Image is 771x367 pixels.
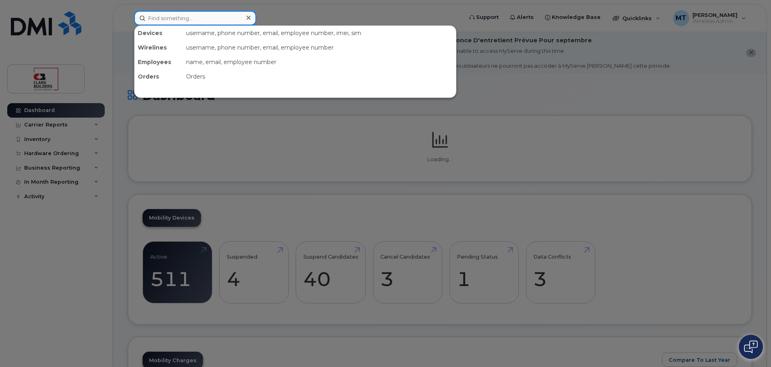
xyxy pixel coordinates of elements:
img: Open chat [744,340,758,353]
div: Employees [135,55,183,69]
div: username, phone number, email, employee number [183,40,456,55]
div: Devices [135,26,183,40]
div: Wirelines [135,40,183,55]
div: Orders [183,69,456,84]
div: name, email, employee number [183,55,456,69]
div: username, phone number, email, employee number, imei, sim [183,26,456,40]
div: Orders [135,69,183,84]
